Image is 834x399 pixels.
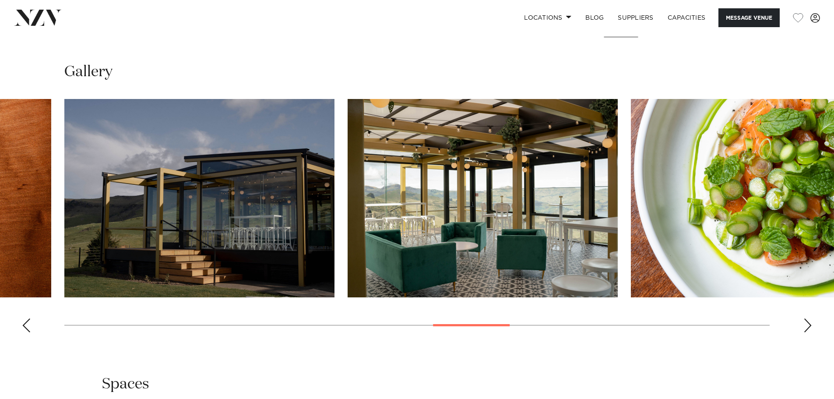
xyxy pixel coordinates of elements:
img: nzv-logo.png [14,10,62,25]
swiper-slide: 13 / 23 [64,99,334,297]
a: Capacities [661,8,713,27]
h2: Gallery [64,62,113,82]
a: SUPPLIERS [611,8,660,27]
a: BLOG [578,8,611,27]
swiper-slide: 14 / 23 [348,99,618,297]
a: Locations [517,8,578,27]
button: Message Venue [718,8,780,27]
h2: Spaces [102,374,149,394]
